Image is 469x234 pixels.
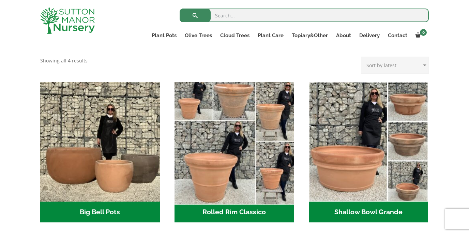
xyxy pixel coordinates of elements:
[309,82,428,202] img: Shallow Bowl Grande
[181,31,216,40] a: Olive Trees
[175,202,294,223] h2: Rolled Rim Classico
[309,82,428,222] a: Visit product category Shallow Bowl Grande
[254,31,288,40] a: Plant Care
[216,31,254,40] a: Cloud Trees
[361,57,429,74] select: Shop order
[180,9,429,22] input: Search...
[171,79,297,204] img: Rolled Rim Classico
[288,31,332,40] a: Topiary&Other
[40,202,160,223] h2: Big Bell Pots
[309,202,428,223] h2: Shallow Bowl Grande
[40,82,160,202] img: Big Bell Pots
[420,29,427,36] span: 0
[355,31,384,40] a: Delivery
[175,82,294,222] a: Visit product category Rolled Rim Classico
[40,82,160,222] a: Visit product category Big Bell Pots
[40,7,95,34] img: logo
[332,31,355,40] a: About
[384,31,411,40] a: Contact
[40,57,88,65] p: Showing all 4 results
[148,31,181,40] a: Plant Pots
[411,31,429,40] a: 0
